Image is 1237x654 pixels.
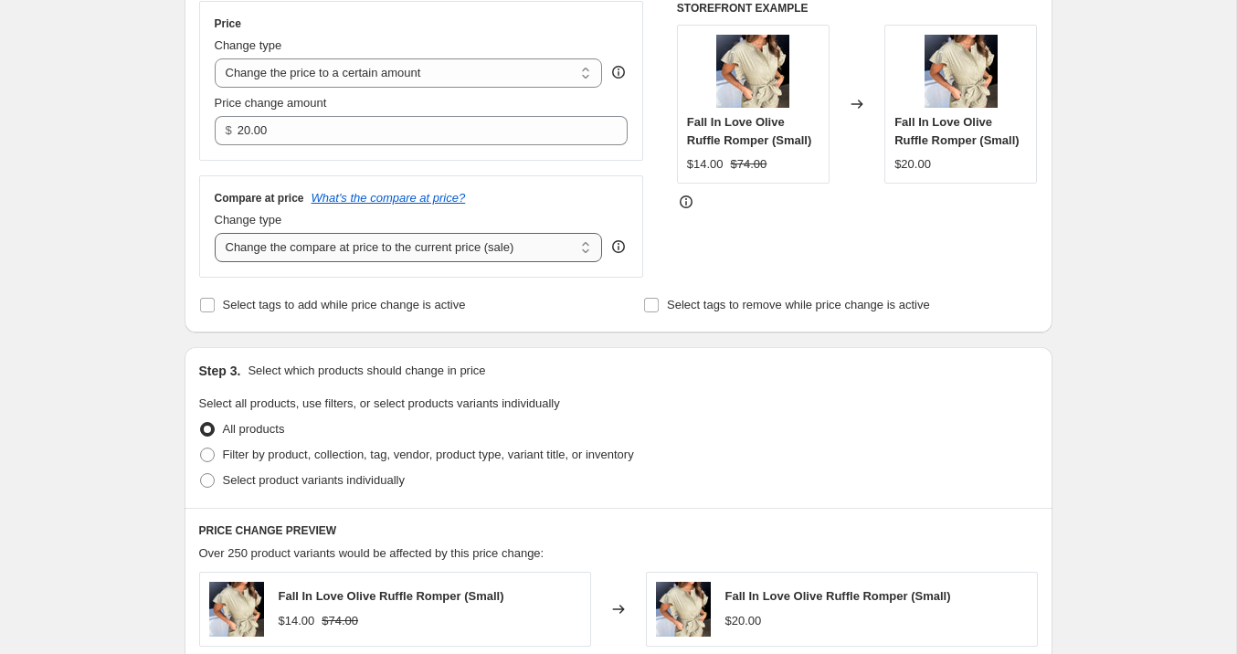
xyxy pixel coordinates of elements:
[725,612,762,630] div: $20.00
[215,96,327,110] span: Price change amount
[215,213,282,227] span: Change type
[279,612,315,630] div: $14.00
[667,298,930,311] span: Select tags to remove while price change is active
[199,362,241,380] h2: Step 3.
[223,298,466,311] span: Select tags to add while price change is active
[209,582,264,637] img: IMG_4086_jpg_3a5d5f60-525a-4e3e-805a-6ef606b8880e_80x.jpg
[215,16,241,31] h3: Price
[894,155,931,174] div: $20.00
[215,38,282,52] span: Change type
[279,589,504,603] span: Fall In Love Olive Ruffle Romper (Small)
[322,612,358,630] strike: $74.00
[609,63,628,81] div: help
[199,396,560,410] span: Select all products, use filters, or select products variants individually
[226,123,232,137] span: $
[312,191,466,205] button: What's the compare at price?
[223,448,634,461] span: Filter by product, collection, tag, vendor, product type, variant title, or inventory
[925,35,998,108] img: IMG_4086_jpg_3a5d5f60-525a-4e3e-805a-6ef606b8880e_80x.jpg
[677,1,1038,16] h6: STOREFRONT EXAMPLE
[248,362,485,380] p: Select which products should change in price
[223,473,405,487] span: Select product variants individually
[223,422,285,436] span: All products
[656,582,711,637] img: IMG_4086_jpg_3a5d5f60-525a-4e3e-805a-6ef606b8880e_80x.jpg
[199,546,544,560] span: Over 250 product variants would be affected by this price change:
[716,35,789,108] img: IMG_4086_jpg_3a5d5f60-525a-4e3e-805a-6ef606b8880e_80x.jpg
[731,155,767,174] strike: $74.00
[687,115,812,147] span: Fall In Love Olive Ruffle Romper (Small)
[609,237,628,256] div: help
[687,155,724,174] div: $14.00
[725,589,951,603] span: Fall In Love Olive Ruffle Romper (Small)
[894,115,1020,147] span: Fall In Love Olive Ruffle Romper (Small)
[238,116,600,145] input: 80.00
[215,191,304,206] h3: Compare at price
[199,523,1038,538] h6: PRICE CHANGE PREVIEW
